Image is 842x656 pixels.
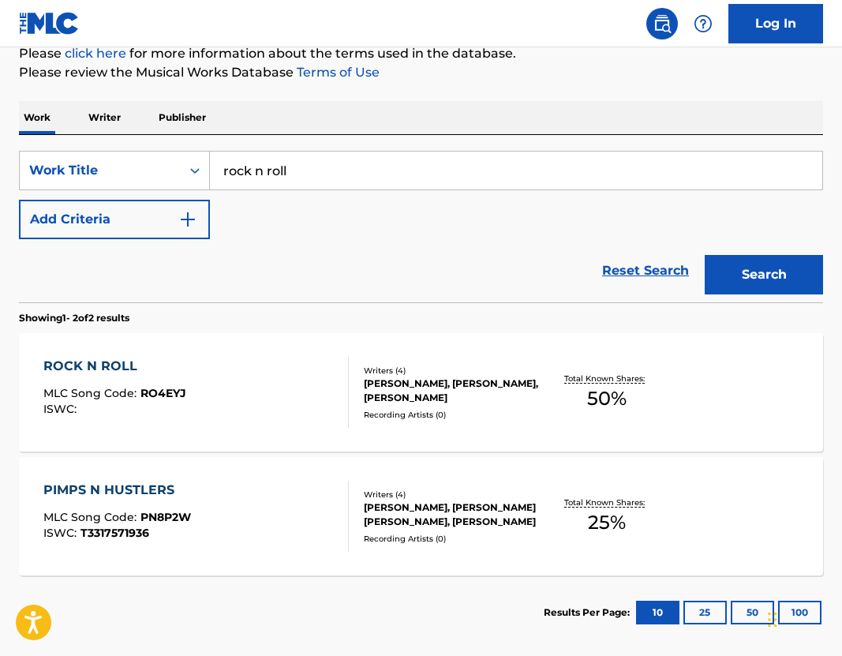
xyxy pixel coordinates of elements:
a: Public Search [646,8,678,39]
span: 50 % [587,384,627,413]
p: Please for more information about the terms used in the database. [19,44,823,63]
p: Work [19,101,55,134]
iframe: Chat Widget [763,580,842,656]
span: RO4EYJ [140,386,186,400]
form: Search Form [19,151,823,302]
p: Results Per Page: [544,605,634,620]
div: Writers ( 4 ) [364,489,540,500]
button: 50 [731,601,774,624]
span: 25 % [588,508,626,537]
a: Log In [728,4,823,43]
div: PIMPS N HUSTLERS [43,481,191,500]
span: MLC Song Code : [43,510,140,524]
img: 9d2ae6d4665cec9f34b9.svg [178,210,197,229]
p: Please review the Musical Works Database [19,63,823,82]
div: ROCK N ROLL [43,357,186,376]
span: PN8P2W [140,510,191,524]
span: ISWC : [43,402,80,416]
a: Reset Search [594,253,697,288]
button: Search [705,255,823,294]
div: Writers ( 4 ) [364,365,540,377]
button: Add Criteria [19,200,210,239]
img: help [694,14,713,33]
div: [PERSON_NAME], [PERSON_NAME] [PERSON_NAME], [PERSON_NAME] [364,500,540,529]
span: MLC Song Code : [43,386,140,400]
p: Showing 1 - 2 of 2 results [19,311,129,325]
div: Work Title [29,161,171,180]
a: PIMPS N HUSTLERSMLC Song Code:PN8P2WISWC:T3317571936Writers (4)[PERSON_NAME], [PERSON_NAME] [PERS... [19,457,823,575]
div: [PERSON_NAME], [PERSON_NAME], [PERSON_NAME] [364,377,540,405]
img: MLC Logo [19,12,80,35]
a: ROCK N ROLLMLC Song Code:RO4EYJISWC:Writers (4)[PERSON_NAME], [PERSON_NAME], [PERSON_NAME]Recordi... [19,333,823,452]
div: Drag [768,596,777,643]
span: ISWC : [43,526,80,540]
a: Terms of Use [294,65,380,80]
img: search [653,14,672,33]
p: Publisher [154,101,211,134]
button: 25 [683,601,727,624]
div: Help [687,8,719,39]
div: Recording Artists ( 0 ) [364,533,540,545]
button: 10 [636,601,679,624]
span: T3317571936 [80,526,149,540]
p: Writer [84,101,125,134]
a: click here [65,46,126,61]
div: Recording Artists ( 0 ) [364,409,540,421]
p: Total Known Shares: [564,373,649,384]
p: Total Known Shares: [564,497,649,508]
